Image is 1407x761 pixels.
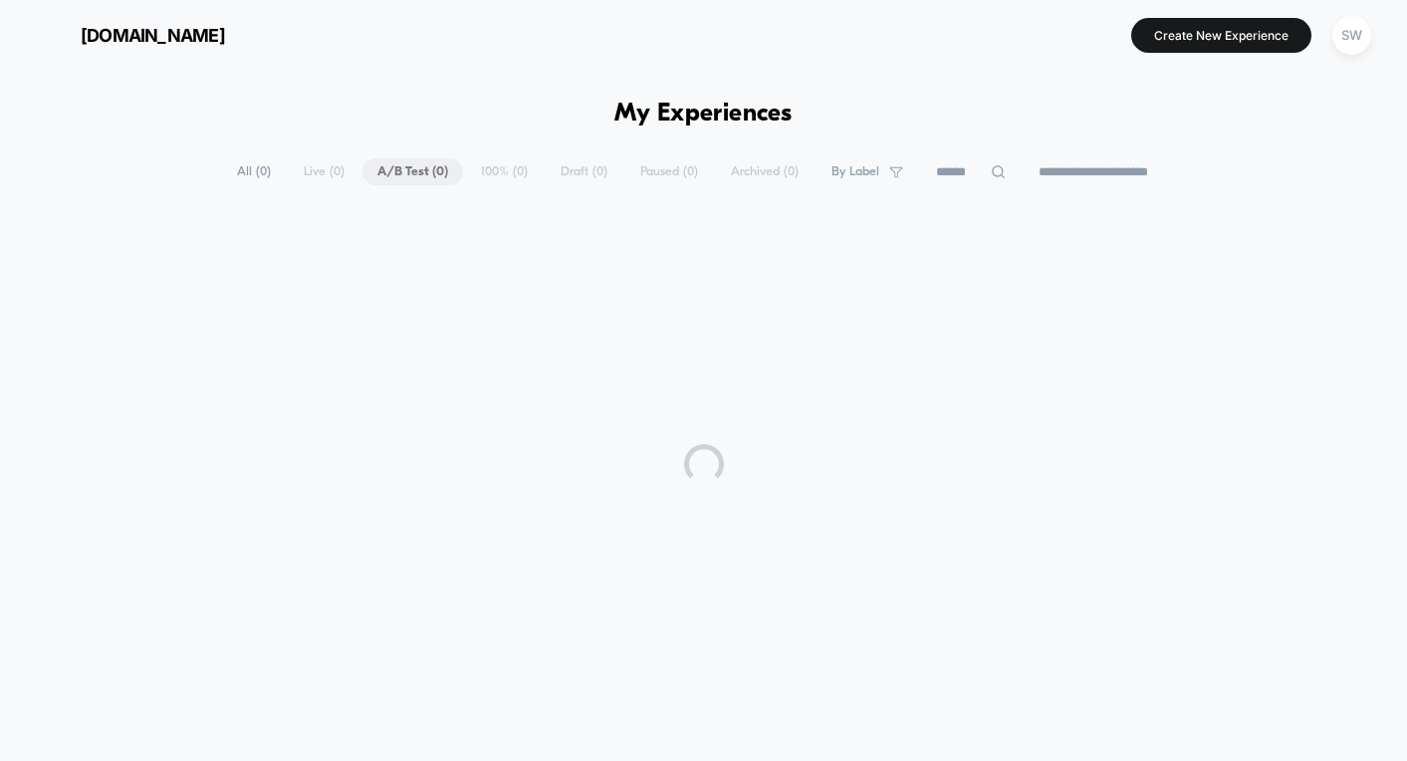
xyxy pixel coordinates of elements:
[1131,18,1311,53] button: Create New Experience
[614,100,793,128] h1: My Experiences
[81,25,225,46] span: [DOMAIN_NAME]
[831,164,879,179] span: By Label
[30,19,231,51] button: [DOMAIN_NAME]
[1326,15,1377,56] button: SW
[1332,16,1371,55] div: SW
[222,158,286,185] span: All ( 0 )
